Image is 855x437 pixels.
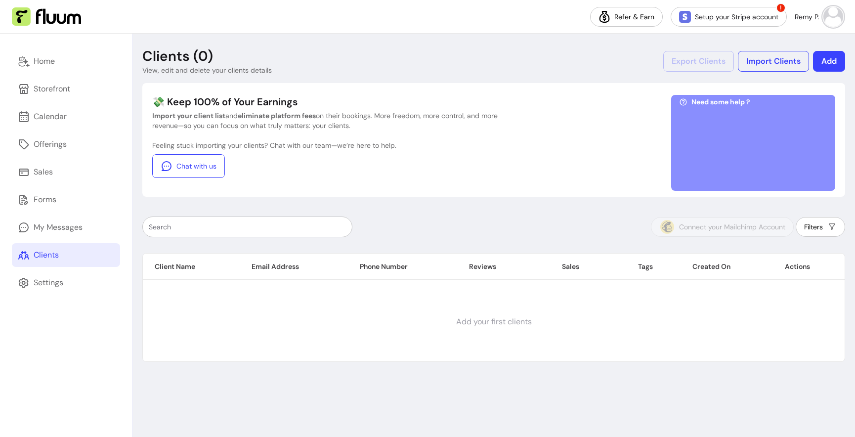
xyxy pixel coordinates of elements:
button: avatarRemy P. [795,7,843,27]
th: Actions [773,254,845,280]
div: Clients [34,249,59,261]
div: My Messages [34,221,83,233]
a: Setup your Stripe account [671,7,787,27]
a: Storefront [12,77,120,101]
p: 💸 Keep 100% of Your Earnings [152,95,498,109]
div: Home [34,55,55,67]
img: Fluum Logo [12,7,81,26]
a: Forms [12,188,120,212]
div: Calendar [34,111,67,123]
b: eliminate platform fees [238,111,316,120]
th: Email Address [240,254,348,280]
a: Clients [12,243,120,267]
p: Clients (0) [142,47,213,65]
div: Sales [34,166,53,178]
th: Reviews [457,254,550,280]
div: Forms [34,194,56,206]
a: Settings [12,271,120,295]
td: Add your first clients [143,282,845,361]
a: Sales [12,160,120,184]
a: Chat with us [152,154,225,178]
th: Created On [681,254,773,280]
th: Sales [550,254,626,280]
th: Phone Number [348,254,457,280]
span: ! [776,3,786,13]
button: Add [813,51,845,72]
b: Import your client list [152,111,225,120]
button: Filters [796,217,845,237]
a: Calendar [12,105,120,129]
span: Need some help ? [691,97,750,107]
a: My Messages [12,216,120,239]
a: Offerings [12,132,120,156]
th: Tags [626,254,681,280]
th: Client Name [143,254,240,280]
input: Search [149,222,346,232]
p: Feeling stuck importing your clients? Chat with our team—we’re here to help. [152,140,498,150]
p: View, edit and delete your clients details [142,65,272,75]
a: Refer & Earn [590,7,663,27]
button: Import Clients [738,51,809,72]
p: and on their bookings. More freedom, more control, and more revenue—so you can focus on what trul... [152,111,498,131]
div: Storefront [34,83,70,95]
span: Remy P. [795,12,819,22]
img: avatar [823,7,843,27]
div: Offerings [34,138,67,150]
a: Home [12,49,120,73]
div: Settings [34,277,63,289]
img: Stripe Icon [679,11,691,23]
